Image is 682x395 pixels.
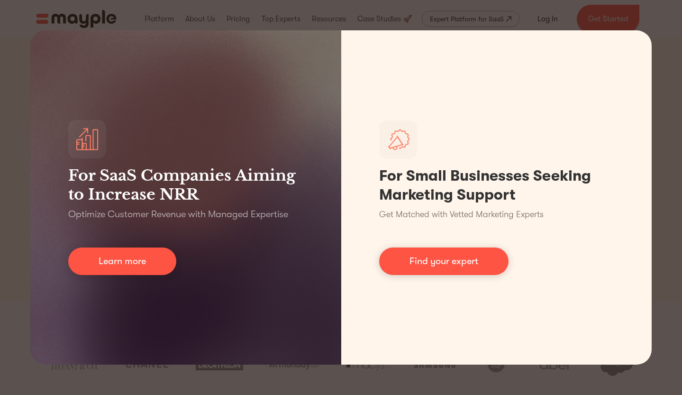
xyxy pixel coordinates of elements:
p: Optimize Customer Revenue with Managed Expertise [68,208,288,221]
a: Learn more [68,248,176,275]
a: Find your expert [379,248,509,275]
p: Get Matched with Vetted Marketing Experts [379,208,544,221]
h3: For SaaS Companies Aiming to Increase NRR [68,166,303,204]
h1: For Small Businesses Seeking Marketing Support [379,166,614,204]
